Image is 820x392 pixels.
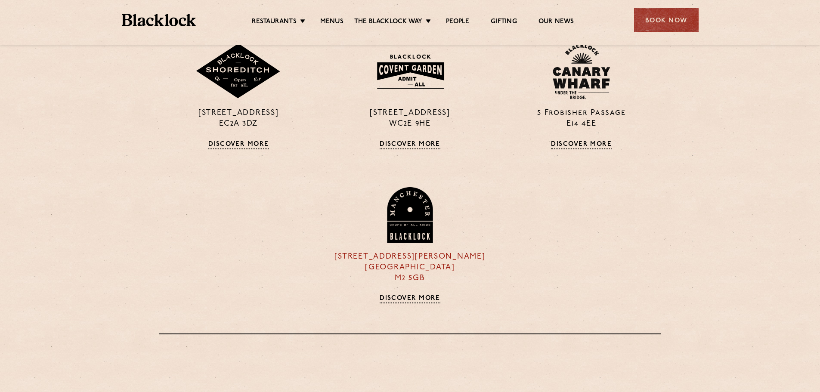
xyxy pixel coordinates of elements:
[634,8,699,32] div: Book Now
[208,141,269,149] a: Discover More
[538,18,574,27] a: Our News
[331,108,489,130] p: [STREET_ADDRESS] WC2E 9HE
[502,108,661,130] p: 5 Frobisher Passage E14 4EE
[446,18,469,27] a: People
[122,14,196,26] img: BL_Textured_Logo-footer-cropped.svg
[380,141,440,149] a: Discover More
[354,18,422,27] a: The Blacklock Way
[252,18,297,27] a: Restaurants
[368,49,452,94] img: BLA_1470_CoventGarden_Website_Solid.svg
[195,43,282,99] img: Shoreditch-stamp-v2-default.svg
[386,187,434,243] img: BL_Manchester_Logo-bleed.png
[320,18,343,27] a: Menus
[331,252,489,284] p: [STREET_ADDRESS][PERSON_NAME] [GEOGRAPHIC_DATA] M2 5GB
[553,43,610,99] img: BL_CW_Logo_Website.svg
[551,141,612,149] a: Discover More
[159,108,318,130] p: [STREET_ADDRESS] EC2A 3DZ
[380,295,440,303] a: Discover More
[491,18,517,27] a: Gifting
